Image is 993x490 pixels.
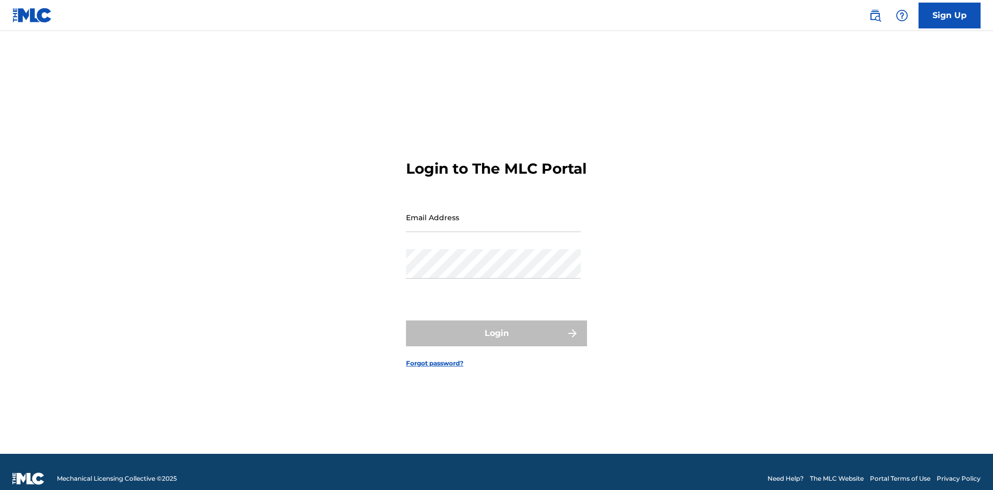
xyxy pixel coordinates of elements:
a: Need Help? [768,474,804,483]
span: Mechanical Licensing Collective © 2025 [57,474,177,483]
a: Forgot password? [406,359,463,368]
a: Portal Terms of Use [870,474,930,483]
a: Sign Up [919,3,981,28]
a: The MLC Website [810,474,864,483]
img: logo [12,472,44,485]
div: Help [892,5,912,26]
a: Privacy Policy [937,474,981,483]
img: search [869,9,881,22]
a: Public Search [865,5,885,26]
img: help [896,9,908,22]
img: MLC Logo [12,8,52,23]
h3: Login to The MLC Portal [406,160,586,178]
